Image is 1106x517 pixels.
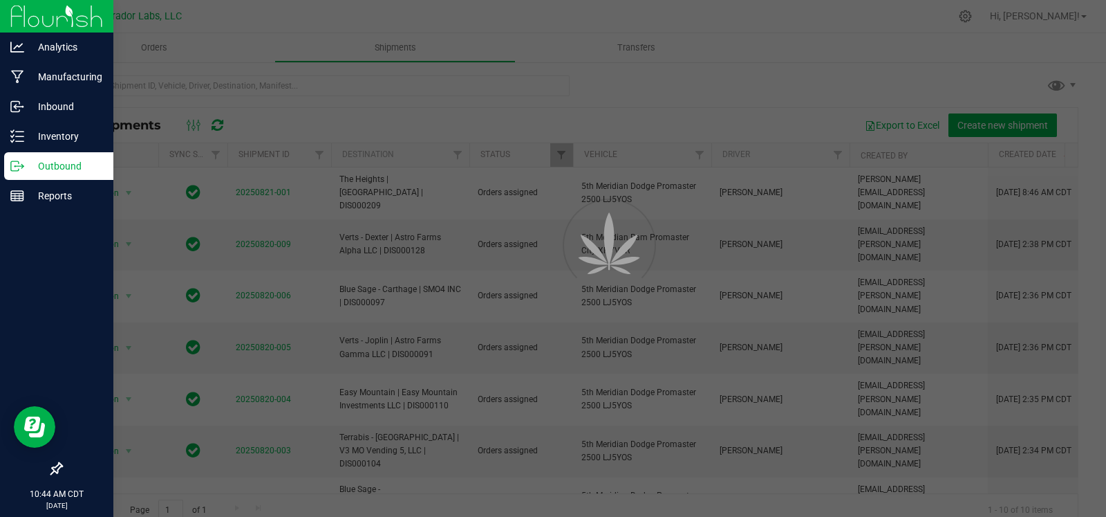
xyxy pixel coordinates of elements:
[24,188,107,204] p: Reports
[6,488,107,500] p: 10:44 AM CDT
[10,129,24,143] inline-svg: Inventory
[14,406,55,448] iframe: Resource center
[10,189,24,203] inline-svg: Reports
[24,98,107,115] p: Inbound
[24,158,107,174] p: Outbound
[24,128,107,145] p: Inventory
[10,159,24,173] inline-svg: Outbound
[24,39,107,55] p: Analytics
[10,70,24,84] inline-svg: Manufacturing
[6,500,107,511] p: [DATE]
[10,100,24,114] inline-svg: Inbound
[24,69,107,85] p: Manufacturing
[10,40,24,54] inline-svg: Analytics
